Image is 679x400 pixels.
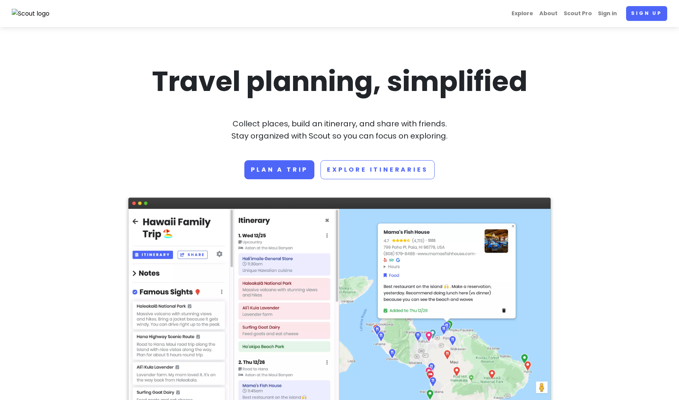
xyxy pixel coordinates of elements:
img: Scout logo [12,9,50,19]
a: Scout Pro [561,6,595,21]
p: Collect places, build an itinerary, and share with friends. Stay organized with Scout so you can ... [128,118,551,142]
a: Plan a trip [244,160,314,179]
a: Explore [508,6,536,21]
a: About [536,6,561,21]
a: Sign in [595,6,620,21]
h1: Travel planning, simplified [128,64,551,99]
a: Sign up [626,6,667,21]
a: Explore Itineraries [320,160,434,179]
